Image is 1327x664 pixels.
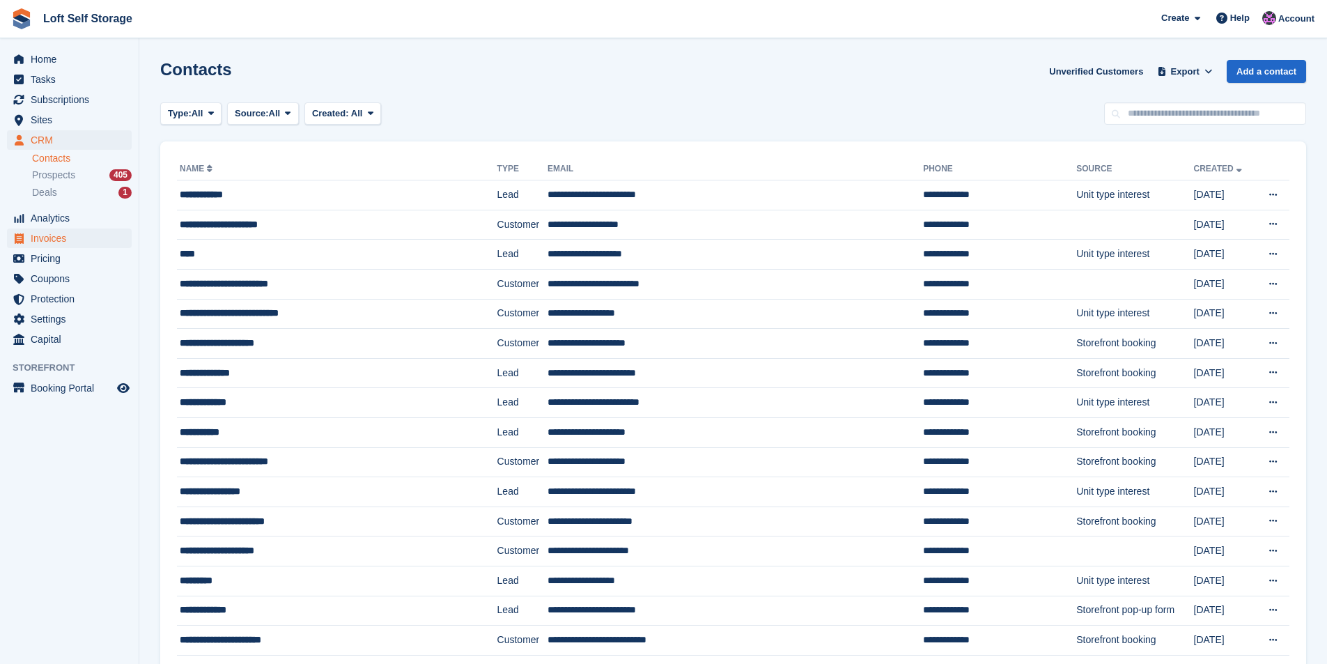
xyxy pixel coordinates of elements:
span: Deals [32,186,57,199]
a: menu [7,229,132,248]
button: Created: All [304,102,381,125]
span: CRM [31,130,114,150]
td: Unit type interest [1076,240,1193,270]
td: [DATE] [1194,596,1255,626]
td: [DATE] [1194,507,1255,536]
td: Storefront booking [1076,626,1193,656]
div: 1 [118,187,132,199]
a: menu [7,70,132,89]
td: Customer [497,269,548,299]
span: Sites [31,110,114,130]
td: Lead [497,180,548,210]
td: [DATE] [1194,269,1255,299]
a: menu [7,49,132,69]
span: Source: [235,107,268,121]
span: Prospects [32,169,75,182]
a: menu [7,208,132,228]
td: [DATE] [1194,240,1255,270]
td: Lead [497,417,548,447]
span: Home [31,49,114,69]
td: Storefront pop-up form [1076,596,1193,626]
a: Contacts [32,152,132,165]
td: [DATE] [1194,299,1255,329]
td: [DATE] [1194,417,1255,447]
td: Lead [497,477,548,507]
td: Unit type interest [1076,180,1193,210]
th: Phone [923,158,1076,180]
img: stora-icon-8386f47178a22dfd0bd8f6a31ec36ba5ce8667c1dd55bd0f319d3a0aa187defe.svg [11,8,32,29]
span: Pricing [31,249,114,268]
th: Source [1076,158,1193,180]
button: Source: All [227,102,299,125]
th: Type [497,158,548,180]
a: Preview store [115,380,132,396]
td: Customer [497,210,548,240]
a: menu [7,249,132,268]
td: Lead [497,566,548,596]
span: Settings [31,309,114,329]
span: Analytics [31,208,114,228]
a: menu [7,289,132,309]
td: Customer [497,299,548,329]
span: Storefront [13,361,139,375]
td: Storefront booking [1076,447,1193,477]
a: menu [7,130,132,150]
td: Storefront booking [1076,507,1193,536]
img: Amy Wright [1262,11,1276,25]
span: Account [1278,12,1314,26]
span: Capital [31,330,114,349]
td: [DATE] [1194,447,1255,477]
span: All [192,107,203,121]
a: Deals 1 [32,185,132,200]
td: Unit type interest [1076,299,1193,329]
td: [DATE] [1194,536,1255,566]
a: Unverified Customers [1043,60,1149,83]
td: [DATE] [1194,566,1255,596]
td: [DATE] [1194,477,1255,507]
a: menu [7,309,132,329]
td: [DATE] [1194,180,1255,210]
span: Subscriptions [31,90,114,109]
a: Prospects 405 [32,168,132,183]
td: [DATE] [1194,210,1255,240]
a: Loft Self Storage [38,7,138,30]
td: [DATE] [1194,388,1255,418]
td: Customer [497,507,548,536]
td: [DATE] [1194,329,1255,359]
button: Export [1154,60,1216,83]
span: Tasks [31,70,114,89]
span: Help [1230,11,1250,25]
span: Type: [168,107,192,121]
a: menu [7,269,132,288]
div: 405 [109,169,132,181]
td: Lead [497,358,548,388]
td: Unit type interest [1076,566,1193,596]
td: Unit type interest [1076,477,1193,507]
td: Unit type interest [1076,388,1193,418]
a: Name [180,164,215,173]
td: Storefront booking [1076,358,1193,388]
td: Lead [497,596,548,626]
span: Created: [312,108,349,118]
td: Lead [497,240,548,270]
td: [DATE] [1194,626,1255,656]
td: Customer [497,626,548,656]
a: menu [7,90,132,109]
h1: Contacts [160,60,232,79]
th: Email [548,158,923,180]
td: Customer [497,447,548,477]
td: Storefront booking [1076,329,1193,359]
a: Add a contact [1227,60,1306,83]
a: menu [7,378,132,398]
span: Booking Portal [31,378,114,398]
td: Customer [497,536,548,566]
span: Invoices [31,229,114,248]
a: Created [1194,164,1245,173]
span: Export [1171,65,1200,79]
td: [DATE] [1194,358,1255,388]
span: Protection [31,289,114,309]
span: Create [1161,11,1189,25]
span: All [351,108,363,118]
td: Storefront booking [1076,417,1193,447]
button: Type: All [160,102,222,125]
